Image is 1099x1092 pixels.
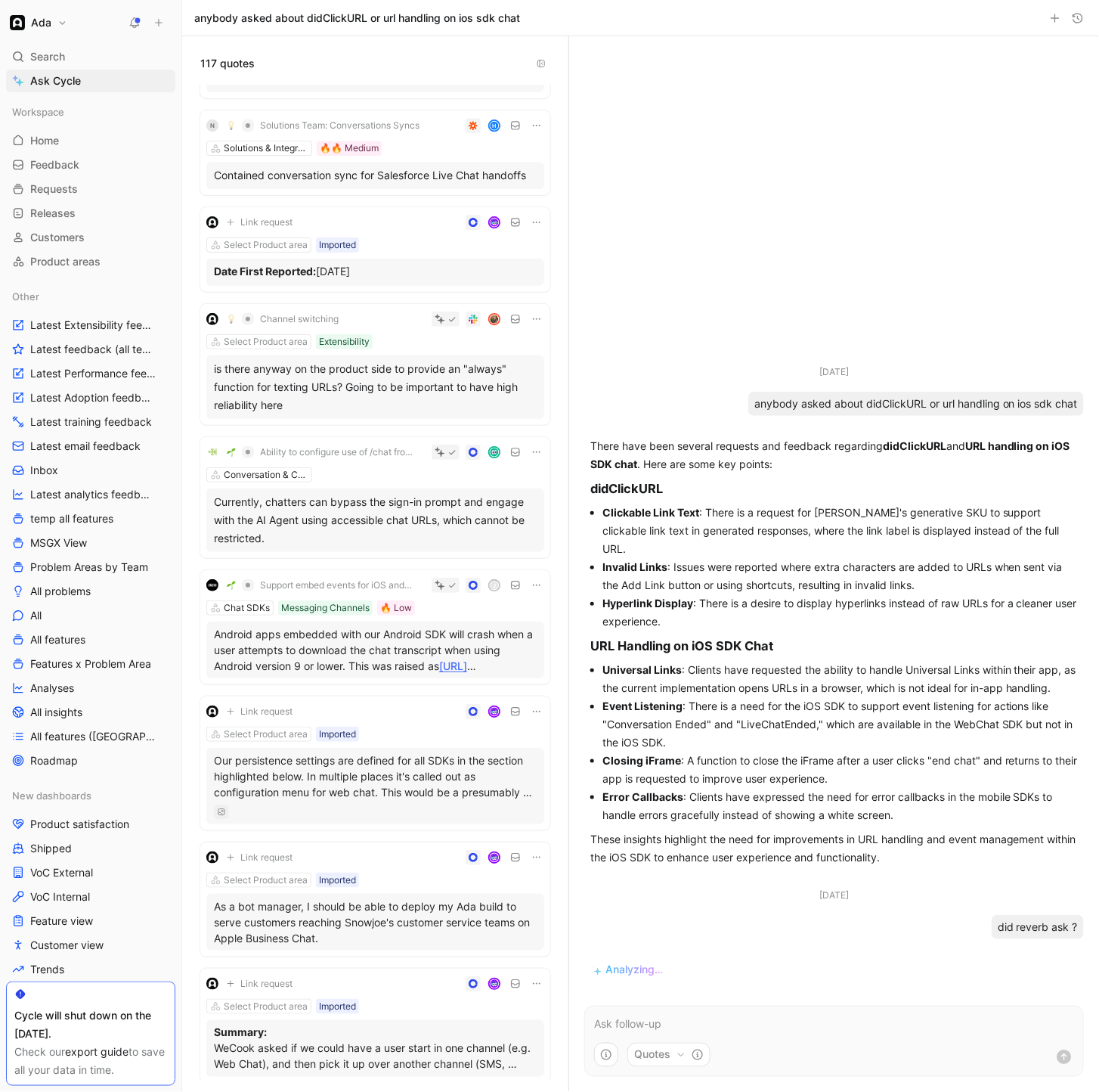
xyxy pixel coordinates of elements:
[224,141,308,156] div: Solutions & Integrations
[627,1043,710,1067] button: Quotes
[30,318,156,333] span: Latest Extensibility feedback
[6,459,175,482] a: Inbox
[6,338,175,361] a: Latest feedback (all teams)
[30,414,152,430] span: Latest training feedback
[206,978,218,990] img: logo
[30,181,78,197] span: Requests
[30,72,81,90] span: Ask Cycle
[319,999,356,1014] div: Imported
[590,479,1078,498] h3: didClickURL
[12,104,64,119] span: Workspace
[6,435,175,458] a: Latest email feedback
[221,703,298,721] button: Link request
[206,446,218,458] img: logo
[6,749,175,772] a: Roadmap
[6,101,175,123] div: Workspace
[602,752,1078,788] li: : A function to close the iFrame after a user clicks "end chat" and returns to their app is reque...
[30,230,85,245] span: Customers
[6,653,175,675] a: Features x Problem Area
[490,218,500,228] img: avatar
[590,437,1078,473] p: There have been several requests and feedback regarding and . Here are some key points:
[6,934,175,957] a: Customer view
[30,865,93,880] span: VoC External
[206,706,218,718] img: logo
[214,493,537,548] div: Currently, chatters can bypass the sign-in prompt and engage with the AI Agent using accessible c...
[30,938,104,953] span: Customer view
[30,390,155,405] span: Latest Adoption feedback
[602,506,699,519] strong: Clickable Link Text
[319,727,356,742] div: Imported
[206,313,218,325] img: logo
[194,11,520,26] h1: anybody asked about didClickURL or url handling on ios sdk chat
[6,677,175,700] a: Analyses
[30,753,78,768] span: Roadmap
[602,754,681,767] strong: Closing iFrame
[30,133,59,148] span: Home
[260,119,419,132] span: Solutions Team: Conversations Syncs
[819,365,849,380] div: [DATE]
[6,314,175,337] a: Latest Extensibility feedback
[30,608,42,623] span: All
[221,116,425,135] button: 💡Solutions Team: Conversations Syncs
[748,392,1084,416] div: anybody asked about didClickURL or url handling on ios sdk chat
[6,12,71,33] button: AdaAda
[6,483,175,506] a: Latest analytics feedback
[30,817,129,832] span: Product satisfaction
[992,915,1084,939] div: did reverb ask ?
[12,788,91,803] span: New dashboards
[602,697,1078,752] li: : There is a need for the iOS SDK to support event listening for actions like "Conversation Ended...
[490,979,500,989] img: avatar
[6,202,175,225] a: Releases
[6,386,175,409] a: Latest Adoption feedback
[6,886,175,908] a: VoC Internal
[30,439,141,454] span: Latest email feedback
[602,700,683,712] strong: Event Listening
[6,910,175,932] a: Feature view
[30,206,76,221] span: Releases
[30,342,156,357] span: Latest feedback (all teams)
[819,888,849,903] div: [DATE]
[6,411,175,433] a: Latest training feedback
[224,999,308,1014] div: Select Product area
[6,129,175,152] a: Home
[227,581,236,590] img: 🌱
[214,752,537,800] p: Our persistence settings are defined for all SDKs in the section highlighted below. In multiple p...
[227,315,236,324] img: 💡
[490,315,500,324] img: avatar
[30,463,58,478] span: Inbox
[214,360,537,414] div: is there anyway on the product side to provide an "always" function for texting URLs? Going to be...
[6,70,175,92] a: Ask Cycle
[227,121,236,130] img: 💡
[224,334,308,349] div: Select Product area
[590,830,1078,867] p: These insights highlight the need for improvements in URL handling and event management within th...
[240,216,293,228] span: Link request
[6,837,175,860] a: Shipped
[319,334,370,349] div: Extensibility
[320,141,379,156] div: 🔥🔥 Medium
[30,656,151,672] span: Features x Problem Area
[214,166,537,185] div: Contained conversation sync for Salesforce Live Chat handoffs
[30,841,72,856] span: Shipped
[214,1026,267,1039] strong: Summary:
[260,313,339,325] span: Channel switching
[6,285,175,308] div: Other
[602,790,683,803] strong: Error Callbacks
[319,237,356,253] div: Imported
[30,366,156,381] span: Latest Performance feedback
[214,626,537,674] p: Android apps embedded with our Android SDK will crash when a user attempts to download the chat t...
[30,584,91,599] span: All problems
[30,705,82,720] span: All insights
[14,1007,167,1043] div: Cycle will shut down on the [DATE].
[590,637,1078,655] h3: URL Handling on iOS SDK Chat
[6,958,175,981] a: Trends
[30,487,155,502] span: Latest analytics feedback
[602,597,693,610] strong: Hyperlink Display
[30,560,148,575] span: Problem Areas by Team
[206,852,218,864] img: logo
[380,600,412,616] div: 🔥 Low
[6,45,175,68] div: Search
[6,784,175,981] div: New dashboardsProduct satisfactionShippedVoC ExternalVoC InternalFeature viewCustomer viewTrends
[206,216,218,228] img: logo
[224,727,308,742] div: Select Product area
[6,226,175,249] a: Customers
